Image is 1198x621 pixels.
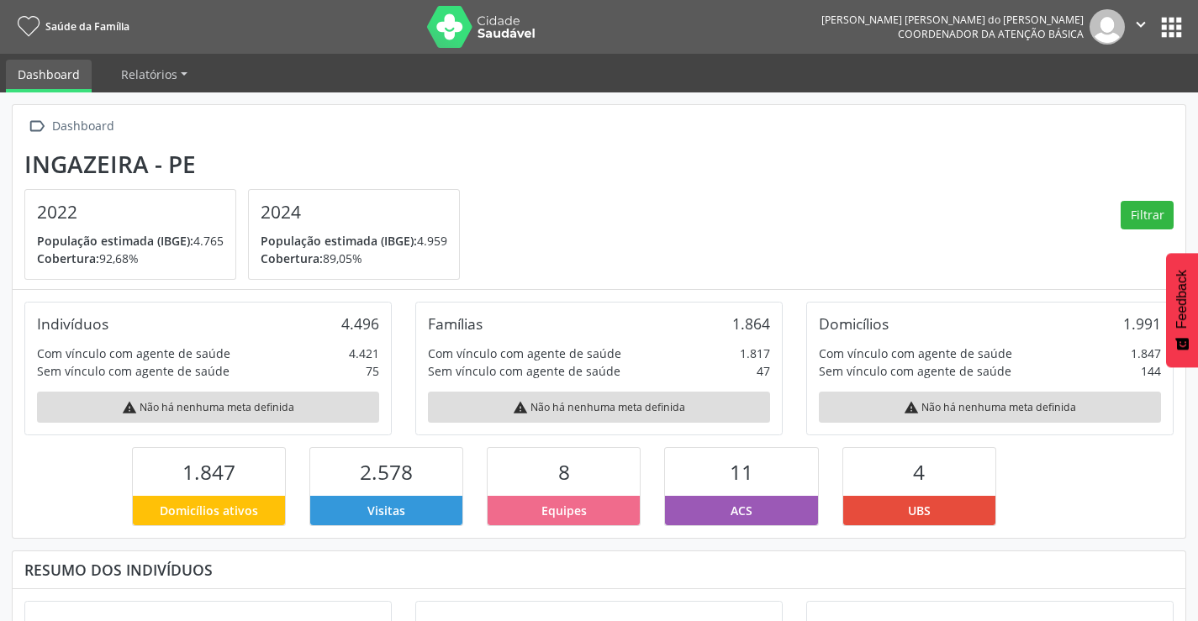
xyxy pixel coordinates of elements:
div: [PERSON_NAME] [PERSON_NAME] do [PERSON_NAME] [821,13,1084,27]
div: Com vínculo com agente de saúde [428,345,621,362]
span: 8 [558,458,570,486]
span: 2.578 [360,458,413,486]
p: 4.765 [37,232,224,250]
span: População estimada (IBGE): [37,233,193,249]
div: 1.991 [1123,314,1161,333]
span: 11 [730,458,753,486]
i: warning [904,400,919,415]
div: Ingazeira - PE [24,150,472,178]
button:  [1125,9,1157,45]
a:  Dashboard [24,114,117,139]
span: 4 [913,458,925,486]
span: Cobertura: [261,250,323,266]
div: Dashboard [49,114,117,139]
div: Resumo dos indivíduos [24,560,1174,579]
span: População estimada (IBGE): [261,233,417,249]
i: warning [513,400,528,415]
p: 92,68% [37,250,224,267]
i: warning [122,400,137,415]
div: Sem vínculo com agente de saúde [37,362,230,380]
span: UBS [908,502,931,519]
div: Não há nenhuma meta definida [428,392,770,423]
div: Não há nenhuma meta definida [37,392,379,423]
p: 89,05% [261,250,447,267]
div: Sem vínculo com agente de saúde [819,362,1011,380]
div: Domicílios [819,314,889,333]
span: ACS [731,502,752,519]
span: 1.847 [182,458,235,486]
div: 1.817 [740,345,770,362]
button: apps [1157,13,1186,42]
div: 1.847 [1131,345,1161,362]
button: Filtrar [1121,201,1174,229]
a: Saúde da Família [12,13,129,40]
div: Com vínculo com agente de saúde [37,345,230,362]
i:  [24,114,49,139]
span: Cobertura: [37,250,99,266]
div: Sem vínculo com agente de saúde [428,362,620,380]
div: 4.496 [341,314,379,333]
h4: 2024 [261,202,447,223]
span: Domicílios ativos [160,502,258,519]
span: Feedback [1174,270,1190,329]
a: Dashboard [6,60,92,92]
h4: 2022 [37,202,224,223]
span: Relatórios [121,66,177,82]
div: 1.864 [732,314,770,333]
span: Saúde da Família [45,19,129,34]
div: 47 [757,362,770,380]
span: Visitas [367,502,405,519]
div: Com vínculo com agente de saúde [819,345,1012,362]
button: Feedback - Mostrar pesquisa [1166,253,1198,367]
span: Coordenador da Atenção Básica [898,27,1084,41]
div: 4.421 [349,345,379,362]
a: Relatórios [109,60,199,89]
div: 75 [366,362,379,380]
i:  [1132,15,1150,34]
span: Equipes [541,502,587,519]
div: Famílias [428,314,483,333]
div: Não há nenhuma meta definida [819,392,1161,423]
div: Indivíduos [37,314,108,333]
p: 4.959 [261,232,447,250]
img: img [1090,9,1125,45]
div: 144 [1141,362,1161,380]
